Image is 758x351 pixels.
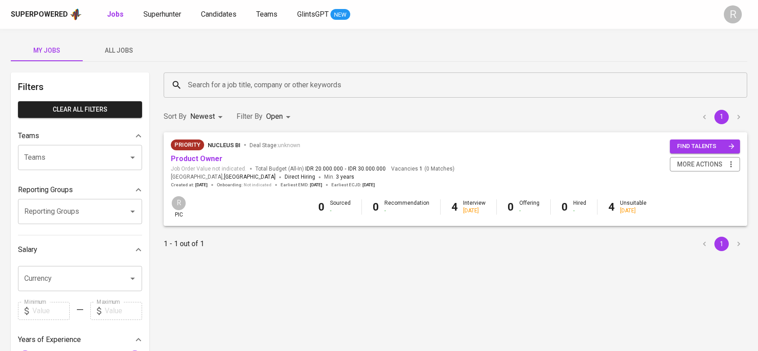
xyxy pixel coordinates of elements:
[345,165,346,173] span: -
[714,110,729,124] button: page 1
[171,154,223,163] a: Product Owner
[11,8,82,21] a: Superpoweredapp logo
[519,199,540,215] div: Offering
[171,195,187,211] div: R
[562,201,568,213] b: 0
[201,9,238,20] a: Candidates
[714,237,729,251] button: page 1
[336,174,354,180] span: 3 years
[224,173,276,182] span: [GEOGRAPHIC_DATA]
[256,10,277,18] span: Teams
[217,182,272,188] span: Onboarding :
[18,181,142,199] div: Reporting Groups
[670,157,740,172] button: more actions
[285,174,315,180] span: Direct Hiring
[11,9,68,20] div: Superpowered
[573,207,586,215] div: -
[297,10,329,18] span: GlintsGPT
[330,10,350,19] span: NEW
[143,9,183,20] a: Superhunter
[677,141,735,152] span: find talents
[281,182,322,188] span: Earliest EMD :
[266,108,294,125] div: Open
[18,241,142,259] div: Salary
[305,165,343,173] span: IDR 20.000.000
[126,272,139,285] button: Open
[310,182,322,188] span: [DATE]
[373,201,379,213] b: 0
[463,207,486,215] div: [DATE]
[384,207,429,215] div: -
[190,111,215,122] p: Newest
[250,142,300,148] span: Deal Stage :
[244,182,272,188] span: Not indicated
[16,45,77,56] span: My Jobs
[164,111,187,122] p: Sort By
[677,159,722,170] span: more actions
[519,207,540,215] div: -
[418,165,423,173] span: 1
[25,104,135,115] span: Clear All filters
[18,334,81,345] p: Years of Experience
[107,10,124,18] b: Jobs
[107,9,125,20] a: Jobs
[451,201,458,213] b: 4
[608,201,615,213] b: 4
[278,142,300,148] span: unknown
[171,173,276,182] span: [GEOGRAPHIC_DATA] ,
[143,10,181,18] span: Superhunter
[266,112,283,121] span: Open
[18,80,142,94] h6: Filters
[201,10,236,18] span: Candidates
[573,199,586,215] div: Hired
[171,195,187,219] div: pic
[330,207,351,215] div: -
[236,111,263,122] p: Filter By
[171,182,208,188] span: Created at :
[18,130,39,141] p: Teams
[324,174,354,180] span: Min.
[297,9,350,20] a: GlintsGPT NEW
[724,5,742,23] div: R
[88,45,149,56] span: All Jobs
[18,184,73,195] p: Reporting Groups
[18,127,142,145] div: Teams
[164,238,204,249] p: 1 - 1 out of 1
[508,201,514,213] b: 0
[70,8,82,21] img: app logo
[463,199,486,215] div: Interview
[330,199,351,215] div: Sourced
[384,199,429,215] div: Recommendation
[256,9,279,20] a: Teams
[171,139,204,150] div: New Job received from Demand Team
[18,101,142,118] button: Clear All filters
[195,182,208,188] span: [DATE]
[255,165,386,173] span: Total Budget (All-In)
[18,331,142,349] div: Years of Experience
[696,110,747,124] nav: pagination navigation
[171,165,246,173] span: Job Order Value not indicated.
[318,201,325,213] b: 0
[331,182,375,188] span: Earliest ECJD :
[208,142,241,148] span: Nucleus BI
[32,302,70,320] input: Value
[348,165,386,173] span: IDR 30.000.000
[126,151,139,164] button: Open
[126,205,139,218] button: Open
[190,108,226,125] div: Newest
[670,139,740,153] button: find talents
[18,244,37,255] p: Salary
[171,140,204,149] span: Priority
[391,165,455,173] span: Vacancies ( 0 Matches )
[620,199,647,215] div: Unsuitable
[105,302,142,320] input: Value
[620,207,647,215] div: [DATE]
[696,237,747,251] nav: pagination navigation
[362,182,375,188] span: [DATE]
